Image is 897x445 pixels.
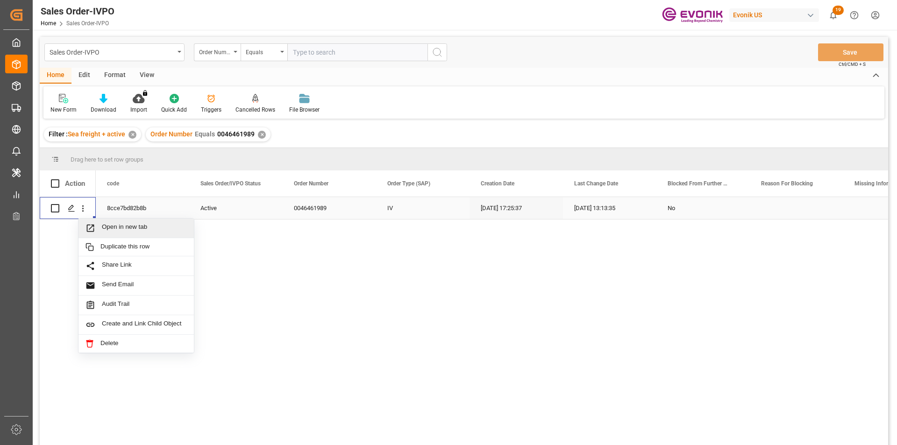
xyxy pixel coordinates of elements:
span: Reason For Blocking [761,180,813,187]
span: Drag here to set row groups [71,156,143,163]
span: Filter : [49,130,68,138]
span: Creation Date [481,180,514,187]
button: open menu [44,43,185,61]
div: Action [65,179,85,188]
div: Active [200,198,271,219]
div: New Form [50,106,77,114]
div: View [133,68,161,84]
button: show 19 new notifications [823,5,844,26]
span: Sea freight + active [68,130,125,138]
button: Evonik US [729,6,823,24]
div: Edit [71,68,97,84]
span: Blocked From Further Processing [668,180,730,187]
span: Ctrl/CMD + S [839,61,866,68]
span: Order Number [294,180,328,187]
button: Help Center [844,5,865,26]
span: Order Number [150,130,192,138]
div: Cancelled Rows [235,106,275,114]
div: Format [97,68,133,84]
div: Equals [246,46,278,57]
button: search button [427,43,447,61]
span: 0046461989 [217,130,255,138]
span: Sales Order/IVPO Status [200,180,261,187]
div: 0046461989 [283,197,376,219]
div: Press SPACE to select this row. [40,197,96,219]
input: Type to search [287,43,427,61]
div: Sales Order-IVPO [50,46,174,57]
div: Download [91,106,116,114]
div: Triggers [201,106,221,114]
button: open menu [194,43,241,61]
span: code [107,180,119,187]
span: 19 [833,6,844,15]
span: Last Change Date [574,180,618,187]
button: Save [818,43,883,61]
button: open menu [241,43,287,61]
div: Sales Order-IVPO [41,4,114,18]
div: [DATE] 17:25:37 [470,197,563,219]
a: Home [41,20,56,27]
div: Home [40,68,71,84]
div: Order Number [199,46,231,57]
div: No [668,198,739,219]
div: ✕ [258,131,266,139]
div: Evonik US [729,8,819,22]
div: Quick Add [161,106,187,114]
div: File Browser [289,106,320,114]
span: Order Type (SAP) [387,180,430,187]
div: 8cce7bd82b8b [96,197,189,219]
div: IV [376,197,470,219]
div: [DATE] 13:13:35 [563,197,656,219]
div: ✕ [128,131,136,139]
span: Equals [195,130,215,138]
img: Evonik-brand-mark-Deep-Purple-RGB.jpeg_1700498283.jpeg [662,7,723,23]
